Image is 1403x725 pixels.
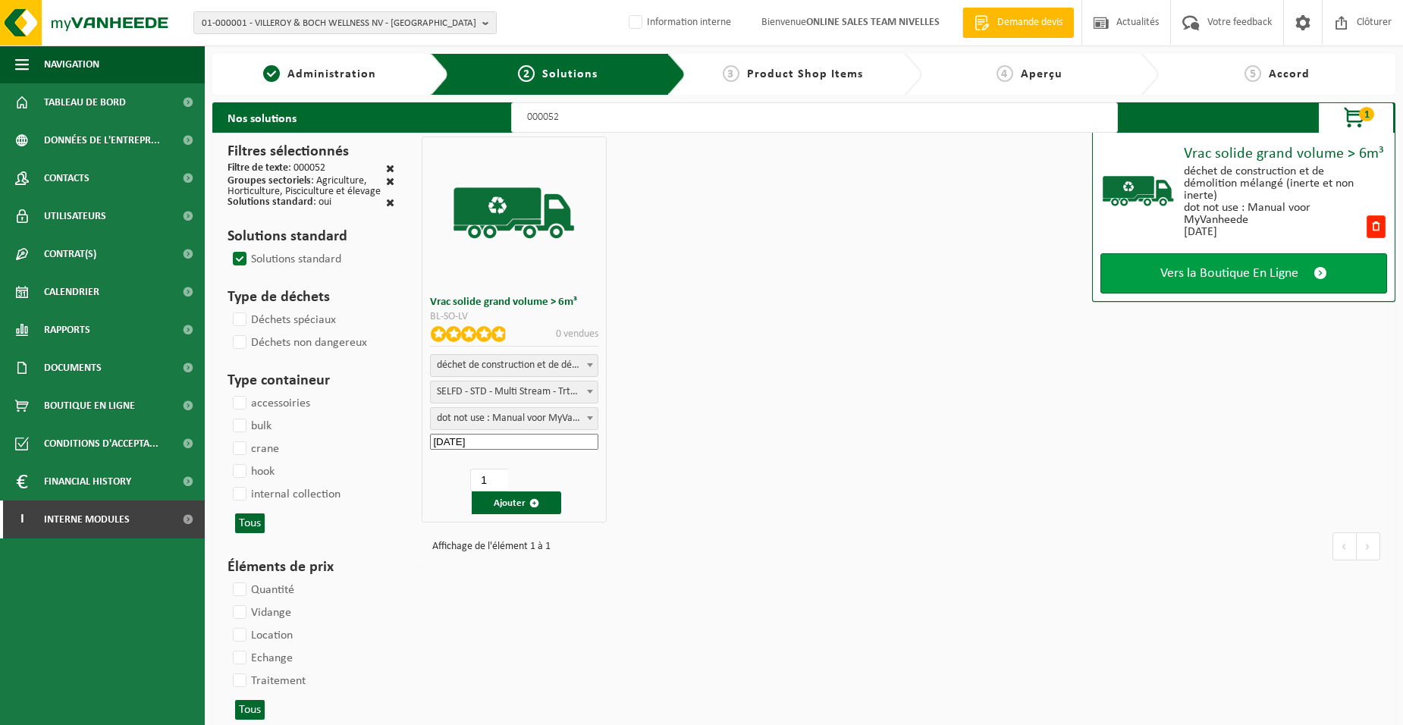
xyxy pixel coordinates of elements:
[220,65,419,83] a: 1Administration
[431,408,597,429] span: dot not use : Manual voor MyVanheede
[228,286,394,309] h3: Type de déchets
[993,15,1066,30] span: Demande devis
[230,647,293,670] label: Echange
[1184,146,1387,162] div: Vrac solide grand volume > 6m³
[193,11,497,34] button: 01-000001 - VILLEROY & BOCH WELLNESS NV - [GEOGRAPHIC_DATA]
[230,601,291,624] label: Vidange
[806,17,940,28] strong: ONLINE SALES TEAM NIVELLES
[430,407,598,430] span: dot not use : Manual voor MyVanheede
[230,483,341,506] label: internal collection
[228,176,386,197] div: : Agriculture, Horticulture, Pisciculture et élevage
[1184,226,1365,238] div: [DATE]
[460,65,655,83] a: 2Solutions
[470,469,509,491] input: 1
[230,670,306,692] label: Traitement
[930,65,1128,83] a: 4Aperçu
[263,65,280,82] span: 1
[230,624,293,647] label: Location
[228,225,394,248] h3: Solutions standard
[626,11,731,34] label: Information interne
[430,381,598,403] span: SELFD - STD - Multi Stream - Trtmt/wu (SP-M-000052)
[44,121,160,159] span: Données de l'entrepr...
[1269,68,1310,80] span: Accord
[511,102,1118,133] input: Chercher
[44,197,106,235] span: Utilisateurs
[228,556,394,579] h3: Éléments de prix
[230,415,271,438] label: bulk
[44,159,89,197] span: Contacts
[431,381,597,403] span: SELFD - STD - Multi Stream - Trtmt/wu (SP-M-000052)
[228,162,288,174] span: Filtre de texte
[235,513,265,533] button: Tous
[962,8,1074,38] a: Demande devis
[230,438,279,460] label: crane
[1184,202,1365,226] div: dot not use : Manual voor MyVanheede
[44,46,99,83] span: Navigation
[228,163,325,176] div: : 000052
[693,65,892,83] a: 3Product Shop Items
[430,297,598,308] h3: Vrac solide grand volume > 6m³
[230,331,367,354] label: Déchets non dangereux
[228,196,313,208] span: Solutions standard
[556,326,598,342] p: 0 vendues
[287,68,376,80] span: Administration
[44,387,135,425] span: Boutique en ligne
[1021,68,1062,80] span: Aperçu
[44,425,159,463] span: Conditions d'accepta...
[450,149,579,278] img: BL-SO-LV
[44,349,102,387] span: Documents
[1318,102,1394,133] button: 1
[1100,153,1176,229] img: BL-SO-LV
[1166,65,1388,83] a: 5Accord
[44,501,130,538] span: Interne modules
[44,83,126,121] span: Tableau de bord
[518,65,535,82] span: 2
[228,175,311,187] span: Groupes sectoriels
[1100,253,1387,293] a: Vers la Boutique En Ligne
[230,460,275,483] label: hook
[1160,265,1298,281] span: Vers la Boutique En Ligne
[1359,107,1374,121] span: 1
[44,235,96,273] span: Contrat(s)
[44,463,131,501] span: Financial History
[44,273,99,311] span: Calendrier
[430,434,598,450] input: Date de début
[425,534,551,560] div: Affichage de l'élément 1 à 1
[228,140,394,163] h3: Filtres sélectionnés
[230,392,310,415] label: accessoiries
[997,65,1013,82] span: 4
[15,501,29,538] span: I
[430,312,598,322] div: BL-SO-LV
[235,700,265,720] button: Tous
[542,68,598,80] span: Solutions
[1184,165,1365,202] div: déchet de construction et de démolition mélangé (inerte et non inerte)
[212,102,312,133] h2: Nos solutions
[228,197,331,210] div: : oui
[230,309,336,331] label: Déchets spéciaux
[747,68,863,80] span: Product Shop Items
[230,248,341,271] label: Solutions standard
[472,491,561,514] button: Ajouter
[723,65,739,82] span: 3
[230,579,294,601] label: Quantité
[202,12,476,35] span: 01-000001 - VILLEROY & BOCH WELLNESS NV - [GEOGRAPHIC_DATA]
[44,311,90,349] span: Rapports
[1244,65,1261,82] span: 5
[431,355,597,376] span: déchet de construction et de démolition mélangé (inerte et non inerte)
[430,354,598,377] span: déchet de construction et de démolition mélangé (inerte et non inerte)
[228,369,394,392] h3: Type containeur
